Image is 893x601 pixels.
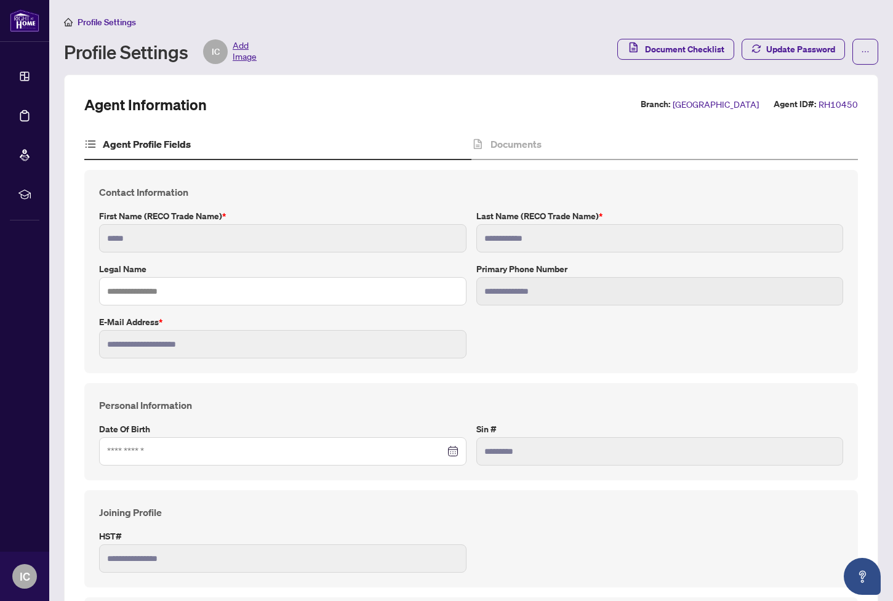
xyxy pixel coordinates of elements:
[78,17,136,28] span: Profile Settings
[212,45,220,58] span: IC
[476,262,844,276] label: Primary Phone Number
[476,422,844,436] label: Sin #
[766,39,835,59] span: Update Password
[99,530,467,543] label: HST#
[844,558,881,595] button: Open asap
[742,39,845,60] button: Update Password
[617,39,734,60] button: Document Checklist
[99,315,467,329] label: E-mail Address
[64,39,257,64] div: Profile Settings
[99,262,467,276] label: Legal Name
[84,95,207,115] h2: Agent Information
[476,209,844,223] label: Last Name (RECO Trade Name)
[673,97,759,111] span: [GEOGRAPHIC_DATA]
[819,97,858,111] span: RH10450
[103,137,191,151] h4: Agent Profile Fields
[491,137,542,151] h4: Documents
[645,39,724,59] span: Document Checklist
[233,39,257,64] span: Add Image
[641,97,670,111] label: Branch:
[774,97,816,111] label: Agent ID#:
[861,47,870,56] span: ellipsis
[99,505,843,520] h4: Joining Profile
[99,398,843,413] h4: Personal Information
[99,185,843,200] h4: Contact Information
[20,568,30,585] span: IC
[99,209,467,223] label: First Name (RECO Trade Name)
[99,422,467,436] label: Date of Birth
[10,9,39,32] img: logo
[64,18,73,26] span: home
